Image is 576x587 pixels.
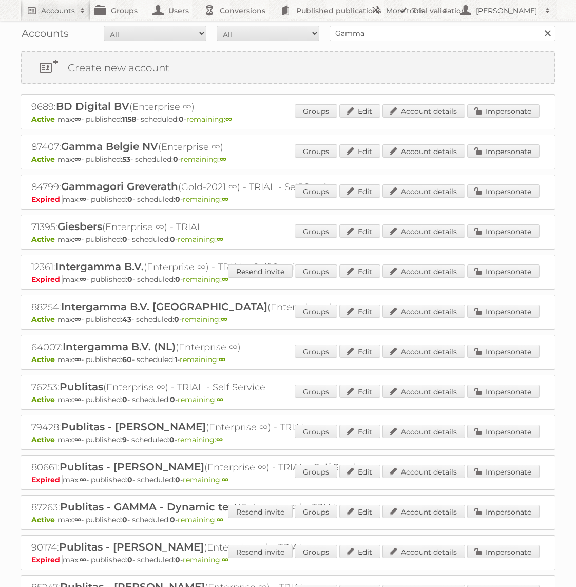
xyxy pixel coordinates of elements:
p: max: - published: - scheduled: - [31,435,545,444]
strong: 0 [175,275,180,284]
span: remaining: [180,355,225,364]
strong: ∞ [222,475,228,484]
a: Edit [339,425,380,438]
a: Create new account [22,52,554,83]
h2: 88254: (Enterprise ∞) [31,300,391,314]
strong: ∞ [80,475,86,484]
span: Publitas - [PERSON_NAME] [59,541,204,553]
strong: ∞ [225,115,232,124]
p: max: - published: - scheduled: - [31,235,545,244]
a: Account details [382,425,465,438]
strong: 0 [169,435,175,444]
a: Impersonate [467,425,540,438]
p: max: - published: - scheduled: - [31,275,545,284]
strong: 0 [175,475,180,484]
span: Publitas [60,381,103,393]
span: Publitas - [PERSON_NAME] [61,421,206,433]
h2: 12361: (Enterprise ∞) - TRIAL - Self Service [31,260,391,274]
strong: 0 [127,195,132,204]
span: Active [31,395,57,404]
strong: ∞ [222,275,228,284]
span: Expired [31,195,63,204]
a: Groups [295,224,337,238]
span: remaining: [183,555,228,564]
h2: 87263: (Enterprise ∞) - TRIAL [31,501,391,514]
a: Impersonate [467,345,540,358]
span: Active [31,235,57,244]
h2: More tools [386,6,437,16]
strong: ∞ [74,155,81,164]
h2: 71395: (Enterprise ∞) - TRIAL [31,220,391,234]
strong: 1 [175,355,177,364]
span: Gamma Belgie NV [61,140,158,153]
strong: ∞ [80,275,86,284]
span: Publitas - [PERSON_NAME] [60,461,204,473]
span: Giesbers [57,220,102,233]
a: Account details [382,545,465,558]
span: Active [31,355,57,364]
strong: ∞ [74,115,81,124]
a: Impersonate [467,465,540,478]
a: Edit [339,264,380,278]
strong: ∞ [74,315,81,324]
a: Groups [295,465,337,478]
a: Edit [339,385,380,398]
strong: ∞ [74,515,81,524]
strong: 0 [122,235,127,244]
span: remaining: [186,115,232,124]
span: Intergamma B.V. [55,260,144,273]
span: Expired [31,275,63,284]
strong: ∞ [217,395,223,404]
strong: ∞ [80,195,86,204]
a: Edit [339,144,380,158]
a: Impersonate [467,385,540,398]
a: Account details [382,345,465,358]
h2: [PERSON_NAME] [473,6,540,16]
span: remaining: [181,155,226,164]
p: max: - published: - scheduled: - [31,195,545,204]
a: Impersonate [467,305,540,318]
a: Account details [382,505,465,518]
strong: 0 [174,315,179,324]
strong: 43 [122,315,131,324]
a: Groups [295,184,337,198]
a: Groups [295,305,337,318]
span: remaining: [178,235,223,244]
a: Impersonate [467,505,540,518]
a: Impersonate [467,144,540,158]
span: Intergamma B.V. [GEOGRAPHIC_DATA] [61,300,267,313]
p: max: - published: - scheduled: - [31,155,545,164]
span: remaining: [178,515,223,524]
span: remaining: [183,275,228,284]
strong: ∞ [220,155,226,164]
strong: 0 [127,275,132,284]
strong: ∞ [80,555,86,564]
strong: ∞ [219,355,225,364]
p: max: - published: - scheduled: - [31,315,545,324]
span: remaining: [183,475,228,484]
a: Groups [295,425,337,438]
span: remaining: [177,435,223,444]
a: Groups [295,264,337,278]
strong: ∞ [222,555,228,564]
a: Resend invite [228,264,293,278]
a: Account details [382,385,465,398]
a: Impersonate [467,104,540,118]
strong: 0 [122,515,127,524]
a: Edit [339,545,380,558]
strong: 1158 [122,115,136,124]
a: Account details [382,224,465,238]
span: Active [31,435,57,444]
h2: Accounts [41,6,75,16]
span: remaining: [178,395,223,404]
h2: 90174: (Enterprise ∞) - TRIAL [31,541,391,554]
a: Impersonate [467,184,540,198]
p: max: - published: - scheduled: - [31,355,545,364]
a: Groups [295,104,337,118]
strong: 0 [175,195,180,204]
strong: ∞ [222,195,228,204]
strong: 0 [127,475,132,484]
p: max: - published: - scheduled: - [31,395,545,404]
span: BD Digital BV [56,100,129,112]
a: Account details [382,184,465,198]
